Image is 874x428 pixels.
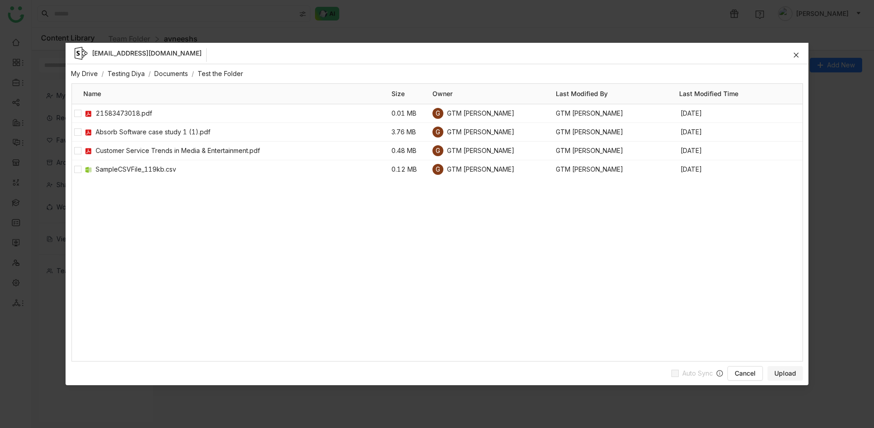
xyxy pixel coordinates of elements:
span: GTM [PERSON_NAME] [556,108,679,118]
span: G [436,145,440,156]
span: Absorb Software case study 1 (1).pdf [96,127,391,137]
span: GTM [PERSON_NAME] [556,146,679,156]
span: GTM [PERSON_NAME] [447,108,514,118]
span: GTM [PERSON_NAME] [447,164,514,174]
nz-breadcrumb-separator: / [192,70,194,77]
img: SharePoint-icon.svg [75,47,87,60]
img: csv.svg [84,166,91,173]
span: 21583473018.pdf [96,108,391,118]
a: Testing Diya [107,70,145,77]
span: Last Modified Time [679,89,803,99]
span: SampleCSVFile_119kb.csv [96,164,391,174]
a: My Drive [71,70,98,77]
span: 3.76 MB [391,127,432,137]
span: G [436,108,440,119]
span: [DATE] [679,127,803,137]
span: Customer Service Trends in Media & Entertainment.pdf [96,146,391,156]
span: G [436,127,440,138]
button: Upload [767,366,803,381]
nz-breadcrumb-separator: / [102,70,104,77]
span: GTM [PERSON_NAME] [447,127,514,137]
img: pdf.svg [84,110,91,117]
span: 0.48 MB [391,146,432,156]
span: Last Modified By [556,89,679,99]
button: Cancel [727,366,763,381]
div: Size [391,84,432,104]
span: Owner [432,89,556,99]
a: Documents [154,70,188,77]
span: G [436,164,440,175]
img: pdf.svg [84,148,91,155]
span: 0.12 MB [391,164,432,174]
span: [EMAIL_ADDRESS][DOMAIN_NAME] [92,48,202,58]
div: Name [83,84,391,104]
span: 0.01 MB [391,108,432,118]
span: [DATE] [679,108,803,118]
span: GTM [PERSON_NAME] [556,127,679,137]
img: pdf.svg [84,129,91,136]
span: GTM [PERSON_NAME] [447,146,514,156]
a: Test the Folder [198,70,243,77]
span: Auto Sync [679,368,716,378]
span: GTM [PERSON_NAME] [556,164,679,174]
span: [DATE] [679,164,803,174]
nz-breadcrumb-separator: / [148,70,151,77]
span: Cancel [735,369,756,378]
span: [DATE] [679,146,803,156]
